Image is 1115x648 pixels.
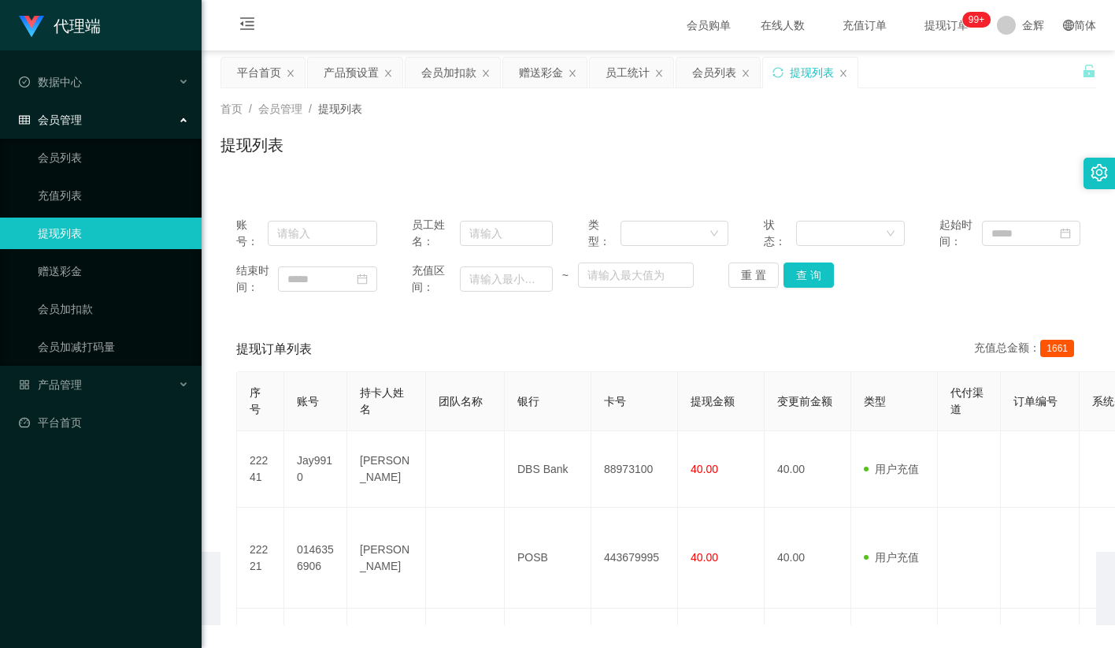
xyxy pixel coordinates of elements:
span: 用户充值 [864,551,919,564]
span: 团队名称 [439,395,483,408]
sup: 1157 [962,12,991,28]
img: logo.9652507e.png [19,16,44,38]
td: 40.00 [765,431,851,508]
a: 会员加减打码量 [38,331,189,363]
span: 持卡人姓名 [360,386,404,415]
td: 88973100 [591,431,678,508]
i: 图标: global [1063,20,1074,31]
span: 订单编号 [1013,395,1058,408]
h1: 提现列表 [220,133,283,157]
span: / [249,102,252,115]
i: 图标: close [839,69,848,78]
td: DBS Bank [505,431,591,508]
span: 充值订单 [835,20,895,31]
span: 类型 [864,395,886,408]
i: 图标: close [286,69,295,78]
div: 会员加扣款 [421,58,476,88]
td: POSB [505,508,591,609]
input: 请输入 [268,221,377,246]
i: 图标: close [383,69,393,78]
span: 产品管理 [19,378,82,391]
span: 结束时间： [236,263,278,296]
i: 图标: down [886,229,895,240]
div: 员工统计 [606,58,650,88]
span: 变更前金额 [777,395,832,408]
button: 查 询 [783,263,834,288]
i: 图标: calendar [357,274,368,285]
div: 会员列表 [692,58,736,88]
a: 会员列表 [38,142,189,173]
i: 图标: close [741,69,750,78]
span: 会员管理 [19,114,82,126]
h1: 代理端 [54,1,101,51]
td: [PERSON_NAME] [347,508,426,609]
span: 账号： [236,217,268,250]
span: ~ [553,267,578,284]
i: 图标: menu-fold [220,1,274,51]
td: [PERSON_NAME] [347,431,426,508]
span: 1661 [1040,340,1074,357]
i: 图标: close [568,69,577,78]
div: 2021 [214,590,1102,606]
div: 赠送彩金 [519,58,563,88]
input: 请输入最小值为 [460,266,553,292]
a: 会员加扣款 [38,293,189,325]
span: 代付渠道 [950,386,983,415]
i: 图标: unlock [1082,64,1096,78]
input: 请输入 [460,221,553,246]
i: 图标: sync [772,67,783,78]
i: 图标: check-circle-o [19,76,30,88]
span: 首页 [220,102,243,115]
div: 平台首页 [237,58,281,88]
i: 图标: close [654,69,664,78]
a: 提现列表 [38,218,189,249]
a: 图标: dashboard平台首页 [19,407,189,438]
i: 图标: down [709,229,719,240]
td: 0146356906 [284,508,347,609]
span: 员工姓名： [412,217,460,250]
span: 40.00 [691,551,718,564]
input: 请输入最大值为 [578,263,694,288]
span: 账号 [297,395,319,408]
div: 提现列表 [790,58,834,88]
span: 会员管理 [258,102,302,115]
span: 用户充值 [864,463,919,475]
span: 卡号 [604,395,626,408]
i: 图标: close [481,69,491,78]
i: 图标: calendar [1060,228,1071,239]
span: 提现列表 [318,102,362,115]
span: 状态： [764,217,796,250]
span: 起始时间： [939,217,981,250]
span: / [309,102,312,115]
a: 代理端 [19,19,101,32]
i: 图标: table [19,114,30,125]
span: 在线人数 [753,20,813,31]
i: 图标: appstore-o [19,379,30,390]
span: 序号 [250,386,261,415]
div: 产品预设置 [324,58,379,88]
span: 类型： [588,217,620,250]
span: 40.00 [691,463,718,475]
span: 银行 [517,395,539,408]
a: 充值列表 [38,180,189,211]
div: 充值总金额： [974,340,1080,359]
span: 充值区间： [412,263,460,296]
span: 提现订单列表 [236,340,312,359]
td: 443679995 [591,508,678,609]
td: 22241 [237,431,284,508]
span: 数据中心 [19,76,82,88]
td: 40.00 [765,508,851,609]
span: 提现金额 [691,395,735,408]
i: 图标: setting [1091,164,1108,181]
span: 提现订单 [917,20,976,31]
td: Jay9910 [284,431,347,508]
a: 赠送彩金 [38,255,189,287]
td: 22221 [237,508,284,609]
button: 重 置 [728,263,779,288]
